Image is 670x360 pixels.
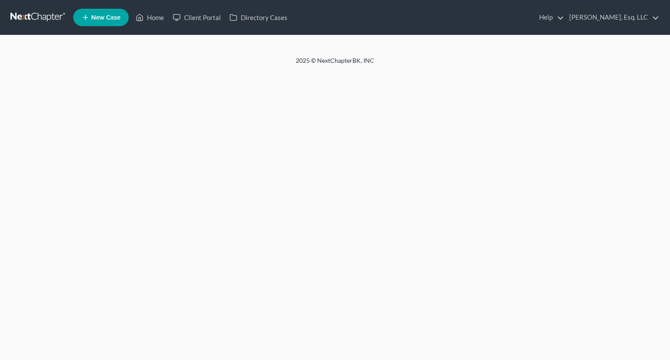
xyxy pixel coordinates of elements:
new-legal-case-button: New Case [73,9,129,26]
a: [PERSON_NAME], Esq. LLC [565,10,659,25]
a: Home [131,10,168,25]
a: Client Portal [168,10,225,25]
a: Directory Cases [225,10,292,25]
div: 2025 © NextChapterBK, INC [86,56,584,72]
a: Help [535,10,564,25]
